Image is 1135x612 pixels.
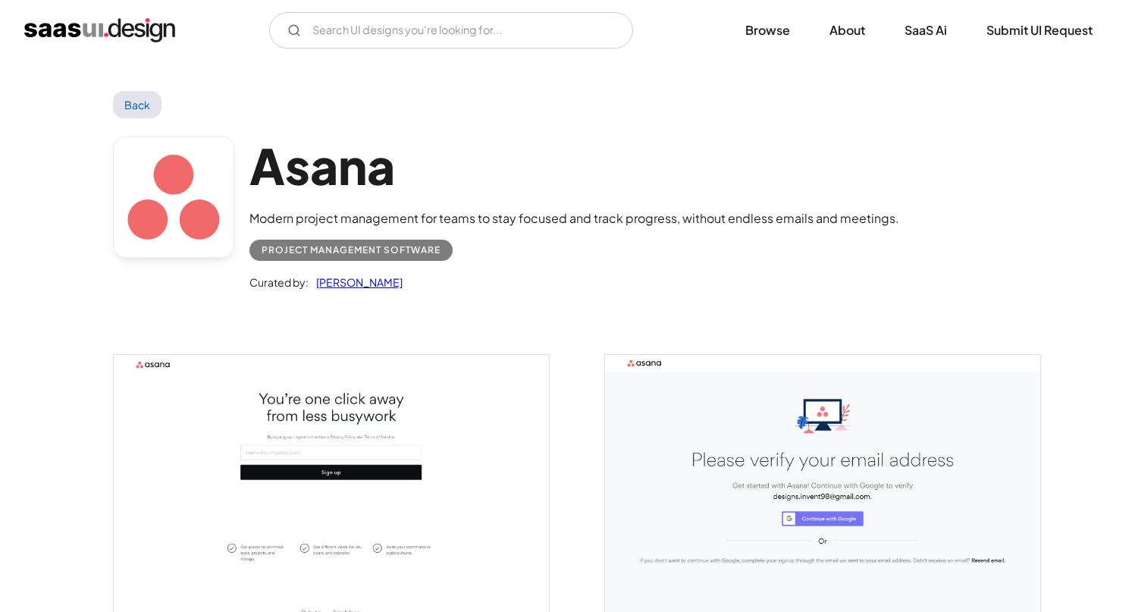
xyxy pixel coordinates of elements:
[727,14,808,47] a: Browse
[113,91,162,118] a: Back
[249,273,309,291] div: Curated by:
[269,12,633,49] input: Search UI designs you're looking for...
[24,18,175,42] a: home
[886,14,965,47] a: SaaS Ai
[309,273,403,291] a: [PERSON_NAME]
[811,14,883,47] a: About
[249,137,899,195] h1: Asana
[269,12,633,49] form: Email Form
[968,14,1111,47] a: Submit UI Request
[249,209,899,228] div: Modern project management for teams to stay focused and track progress, without endless emails an...
[262,241,441,259] div: Project Management Software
